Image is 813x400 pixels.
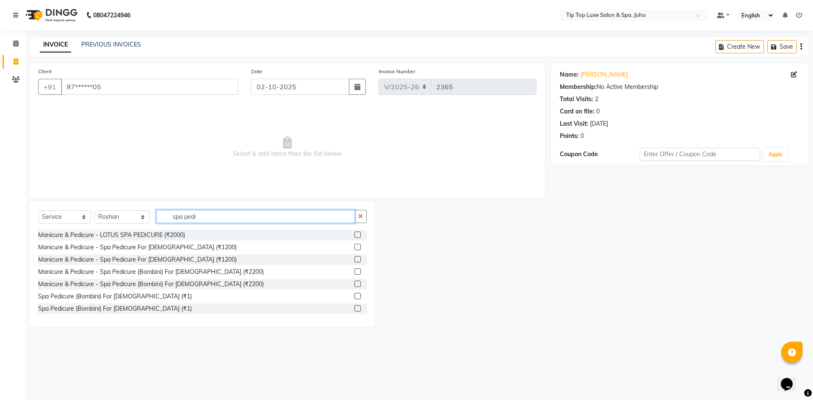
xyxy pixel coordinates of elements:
div: Spa Pedicure (Bombini) For [DEMOGRAPHIC_DATA] (₹1) [38,304,192,313]
div: Spa Pedicure (Bombini) For [DEMOGRAPHIC_DATA] (₹1) [38,292,192,301]
a: INVOICE [40,37,71,52]
div: 2 [595,95,598,104]
div: Points: [560,132,579,141]
div: Manicure & Pedicure - Spa Pedicure (Bombini) For [DEMOGRAPHIC_DATA] (₹2200) [38,280,264,289]
div: Membership: [560,83,597,91]
a: [PERSON_NAME] . [581,70,631,79]
label: Invoice Number [379,68,415,75]
span: Select & add items from the list below [38,105,536,190]
button: +91 [38,79,62,95]
input: Enter Offer / Coupon Code [640,148,760,161]
b: 08047224946 [93,3,130,27]
div: Total Visits: [560,95,593,104]
div: Card on file: [560,107,595,116]
img: logo [22,3,80,27]
div: 0 [596,107,600,116]
div: Manicure & Pedicure - LOTUS SPA PEDICURE (₹2000) [38,231,185,240]
div: Name: [560,70,579,79]
div: [DATE] [590,119,608,128]
div: 0 [581,132,584,141]
label: Date [251,68,263,75]
button: Apply [763,148,788,161]
label: Client [38,68,52,75]
input: Search by Name/Mobile/Email/Code [61,79,238,95]
button: Save [767,40,797,53]
div: Manicure & Pedicure - Spa Pedicure For [DEMOGRAPHIC_DATA] (₹1200) [38,243,237,252]
div: Manicure & Pedicure - Spa Pedicure (Bombini) For [DEMOGRAPHIC_DATA] (₹2200) [38,268,264,276]
a: PREVIOUS INVOICES [81,41,141,48]
div: Manicure & Pedicure - Spa Pedicure For [DEMOGRAPHIC_DATA] (₹1200) [38,255,237,264]
div: Last Visit: [560,119,588,128]
iframe: chat widget [777,366,805,392]
div: No Active Membership [560,83,800,91]
button: Create New [715,40,764,53]
div: Coupon Code [560,150,640,159]
input: Search or Scan [156,210,355,223]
